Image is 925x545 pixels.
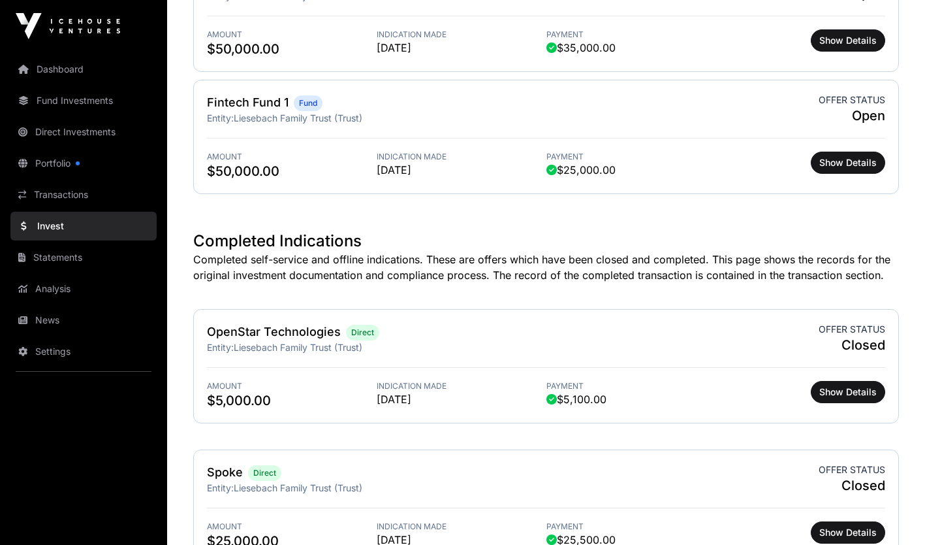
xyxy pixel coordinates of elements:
[207,112,234,124] span: Entity:
[811,29,885,52] button: Show Details
[819,107,885,125] span: Open
[546,152,716,162] span: Payment
[207,152,377,162] span: Amount
[819,476,885,495] span: Closed
[819,156,877,169] span: Show Details
[16,13,120,39] img: Icehouse Ventures Logo
[546,40,616,56] span: $35,000.00
[377,162,546,178] span: [DATE]
[207,391,377,410] span: $5,000.00
[207,323,341,341] h2: OpenStar Technologies
[819,34,877,47] span: Show Details
[193,231,899,252] h1: Completed Indications
[10,306,157,335] a: News
[10,55,157,84] a: Dashboard
[10,149,157,178] a: Portfolio
[253,468,276,478] span: Direct
[207,521,377,532] span: Amount
[234,342,362,353] span: Liesebach Family Trust (Trust)
[10,118,157,146] a: Direct Investments
[377,391,546,407] span: [DATE]
[10,243,157,272] a: Statements
[207,29,377,40] span: Amount
[546,391,606,407] span: $5,100.00
[819,463,885,476] span: Offer status
[819,336,885,354] span: Closed
[10,274,157,303] a: Analysis
[207,40,377,58] span: $50,000.00
[377,152,546,162] span: Indication Made
[377,40,546,56] span: [DATE]
[299,98,317,108] span: Fund
[811,381,885,403] button: Show Details
[207,162,377,180] span: $50,000.00
[10,212,157,240] a: Invest
[234,482,362,493] span: Liesebach Family Trust (Trust)
[207,482,234,493] span: Entity:
[546,29,716,40] span: Payment
[207,342,234,353] span: Entity:
[10,337,157,366] a: Settings
[377,521,546,532] span: Indication Made
[10,86,157,115] a: Fund Investments
[819,93,885,107] span: Offer status
[546,521,716,532] span: Payment
[811,152,885,174] button: Show Details
[819,526,877,539] span: Show Details
[193,252,899,283] p: Completed self-service and offline indications. These are offers which have been closed and compl...
[377,29,546,40] span: Indication Made
[207,381,377,391] span: Amount
[811,521,885,544] button: Show Details
[207,463,243,482] h2: Spoke
[207,95,289,109] a: Fintech Fund 1
[546,381,716,391] span: Payment
[10,180,157,209] a: Transactions
[546,162,616,178] span: $25,000.00
[860,482,925,545] iframe: Chat Widget
[819,323,885,336] span: Offer status
[351,327,374,338] span: Direct
[234,112,362,124] span: Liesebach Family Trust (Trust)
[819,386,877,399] span: Show Details
[377,381,546,391] span: Indication Made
